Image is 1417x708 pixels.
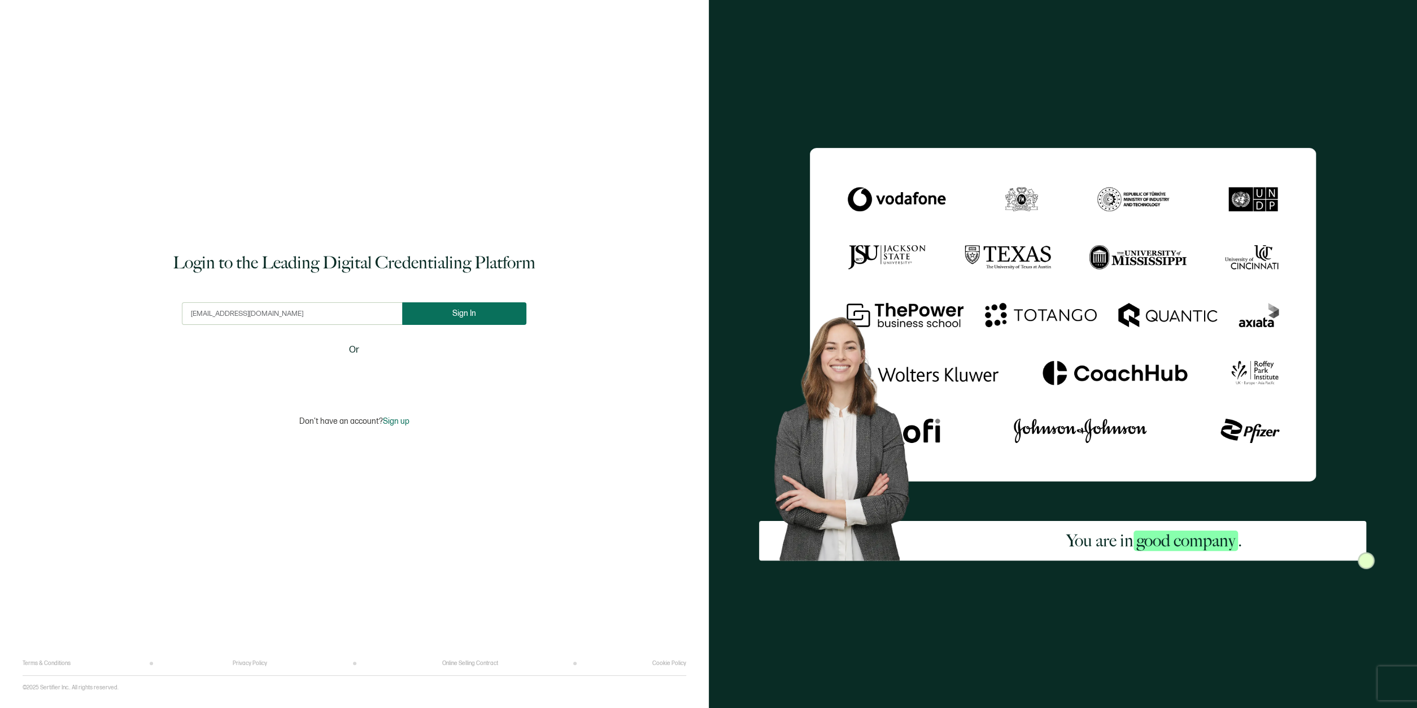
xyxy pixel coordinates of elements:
[173,251,535,274] h1: Login to the Leading Digital Credentialing Platform
[1066,529,1242,552] h2: You are in .
[1358,552,1375,569] img: Sertifier Login
[23,684,119,691] p: ©2025 Sertifier Inc.. All rights reserved.
[383,416,409,426] span: Sign up
[182,302,402,325] input: Enter your work email address
[442,660,498,667] a: Online Selling Contract
[233,660,267,667] a: Privacy Policy
[759,305,941,561] img: Sertifier Login - You are in <span class="strong-h">good company</span>. Hero
[349,343,359,357] span: Or
[452,309,476,318] span: Sign In
[402,302,526,325] button: Sign In
[284,364,425,389] iframe: Sign in with Google Button
[810,147,1316,481] img: Sertifier Login - You are in <span class="strong-h">good company</span>.
[652,660,686,667] a: Cookie Policy
[1133,531,1238,551] span: good company
[289,364,419,389] div: Sign in with Google. Opens in new tab
[23,660,71,667] a: Terms & Conditions
[299,416,409,426] p: Don't have an account?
